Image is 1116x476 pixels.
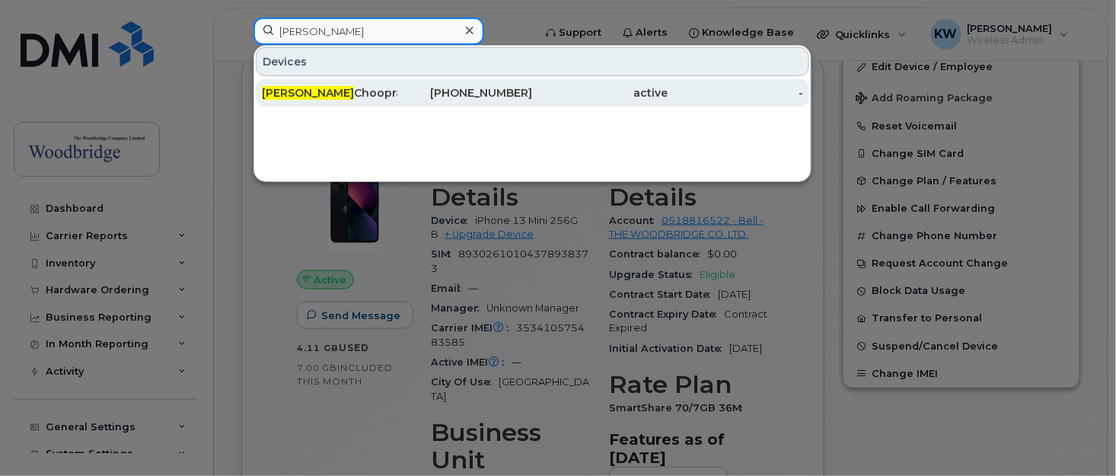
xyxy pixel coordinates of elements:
[262,85,397,101] div: Chooprawad-cell
[253,18,484,45] input: Find something...
[256,47,809,76] div: Devices
[262,86,354,100] span: [PERSON_NAME]
[397,85,533,101] div: [PHONE_NUMBER]
[256,79,809,107] a: [PERSON_NAME]Chooprawad-cell[PHONE_NUMBER]active-
[533,85,668,101] div: active
[668,85,803,101] div: -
